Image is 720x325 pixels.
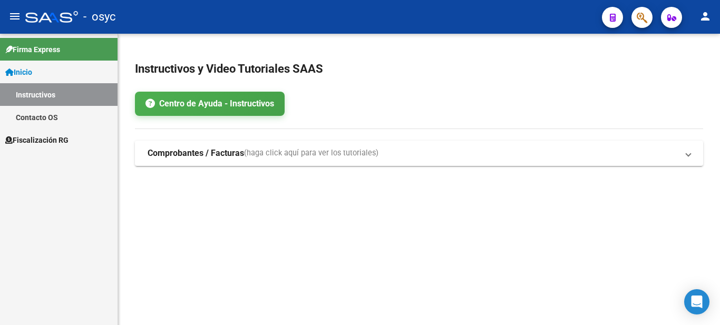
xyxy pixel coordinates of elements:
[135,92,285,116] a: Centro de Ayuda - Instructivos
[148,147,244,159] strong: Comprobantes / Facturas
[135,141,703,166] mat-expansion-panel-header: Comprobantes / Facturas(haga click aquí para ver los tutoriales)
[5,134,69,146] span: Fiscalización RG
[244,147,378,159] span: (haga click aquí para ver los tutoriales)
[5,44,60,55] span: Firma Express
[5,66,32,78] span: Inicio
[135,59,703,79] h2: Instructivos y Video Tutoriales SAAS
[684,289,709,314] div: Open Intercom Messenger
[8,10,21,23] mat-icon: menu
[699,10,712,23] mat-icon: person
[83,5,116,28] span: - osyc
